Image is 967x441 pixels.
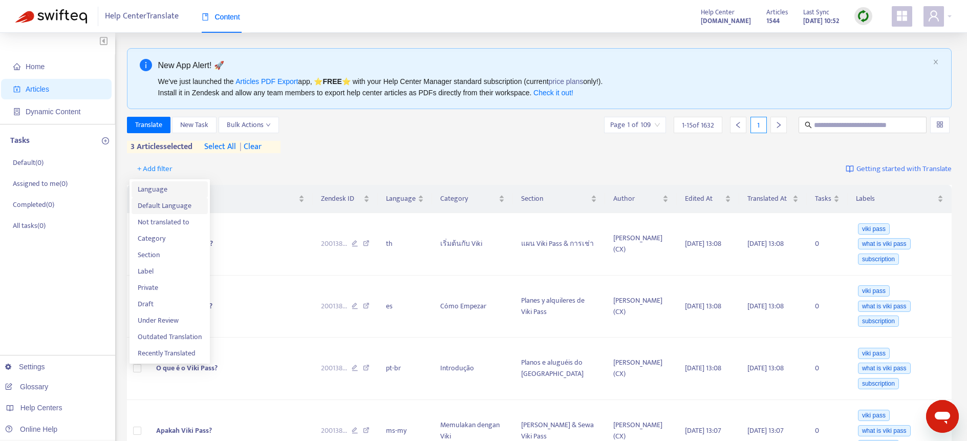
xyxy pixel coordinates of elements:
[926,400,959,433] iframe: Button to launch messaging window, conversation in progress
[807,213,848,276] td: 0
[266,122,271,128] span: down
[127,117,170,133] button: Translate
[105,7,179,26] span: Help Center Translate
[227,119,271,131] span: Bulk Actions
[138,266,202,277] span: Label
[13,178,68,189] p: Assigned to me ( 0 )
[321,425,347,436] span: 200138 ...
[805,121,812,129] span: search
[378,185,432,213] th: Language
[605,276,677,338] td: [PERSON_NAME] (CX)
[202,13,209,20] span: book
[138,200,202,212] span: Default Language
[747,362,784,374] span: [DATE] 13:08
[858,223,890,235] span: viki pass
[682,120,714,131] span: 1 - 15 of 1632
[148,185,313,213] th: Title
[26,62,45,71] span: Home
[432,213,513,276] td: เริ่มต้นกับ Viki
[739,185,807,213] th: Translated At
[701,15,751,27] strong: [DOMAIN_NAME]
[815,193,831,204] span: Tasks
[858,254,899,265] span: subscription
[204,141,236,153] span: select all
[685,425,721,436] span: [DATE] 13:07
[685,193,723,204] span: Edited At
[102,137,109,144] span: plus-circle
[677,185,739,213] th: Edited At
[766,7,788,18] span: Articles
[858,363,911,374] span: what is viki pass
[858,410,890,421] span: viki pass
[138,217,202,228] span: Not translated to
[158,76,929,98] div: We've just launched the app, ⭐ ⭐️ with your Help Center Manager standard subscription (current on...
[685,300,721,312] span: [DATE] 13:08
[138,348,202,359] span: Recently Translated
[219,117,279,133] button: Bulk Actionsdown
[5,363,45,371] a: Settings
[848,185,952,213] th: Labels
[323,77,341,86] b: FREE
[172,117,217,133] button: New Task
[857,10,870,23] img: sync.dc5367851b00ba804db3.png
[747,425,784,436] span: [DATE] 13:07
[858,238,911,249] span: what is viki pass
[240,140,242,154] span: |
[750,117,767,133] div: 1
[858,301,911,312] span: what is viki pass
[386,193,416,204] span: Language
[235,77,298,86] a: Articles PDF Export
[26,108,80,116] span: Dynamic Content
[685,362,721,374] span: [DATE] 13:08
[13,199,54,210] p: Completed ( 0 )
[378,213,432,276] td: th
[513,213,605,276] td: แผน Viki Pass & การเช่า
[10,135,30,147] p: Tasks
[933,59,939,66] button: close
[533,89,573,97] a: Check it out!
[138,315,202,326] span: Under Review
[928,10,940,22] span: user
[135,119,162,131] span: Translate
[513,185,605,213] th: Section
[321,301,347,312] span: 200138 ...
[605,338,677,400] td: [PERSON_NAME] (CX)
[156,193,297,204] span: Title
[605,213,677,276] td: [PERSON_NAME] (CX)
[858,348,890,359] span: viki pass
[807,276,848,338] td: 0
[803,7,829,18] span: Last Sync
[747,193,790,204] span: Translated At
[432,185,513,213] th: Category
[766,15,780,27] strong: 1544
[747,238,784,249] span: [DATE] 13:08
[138,299,202,310] span: Draft
[858,316,899,327] span: subscription
[685,238,721,249] span: [DATE] 13:08
[140,59,152,71] span: info-circle
[605,185,677,213] th: Author
[896,10,908,22] span: appstore
[180,119,208,131] span: New Task
[158,59,929,72] div: New App Alert! 🚀
[513,338,605,400] td: Planos e aluguéis do [GEOGRAPHIC_DATA]
[432,338,513,400] td: Introdução
[321,193,361,204] span: Zendesk ID
[440,193,497,204] span: Category
[26,85,49,93] span: Articles
[13,157,44,168] p: Default ( 0 )
[236,141,262,153] span: clear
[807,338,848,400] td: 0
[5,425,57,433] a: Online Help
[138,331,202,343] span: Outdated Translation
[313,185,378,213] th: Zendesk ID
[747,300,784,312] span: [DATE] 13:08
[156,362,218,374] span: O que é o Viki Pass?
[858,285,890,297] span: viki pass
[138,184,202,195] span: Language
[13,220,46,231] p: All tasks ( 0 )
[13,63,20,70] span: home
[127,141,193,153] span: 3 articles selected
[856,163,952,175] span: Getting started with Translate
[13,108,20,115] span: container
